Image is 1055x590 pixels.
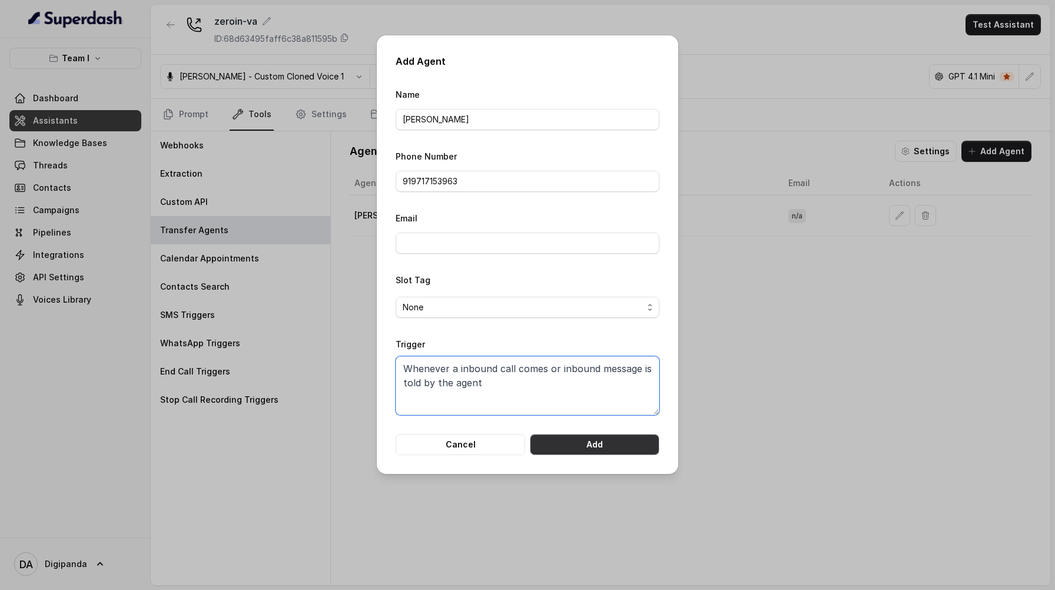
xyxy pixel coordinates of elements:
[396,339,425,349] label: Trigger
[396,54,659,68] h2: Add Agent
[403,300,643,314] span: None
[396,434,525,455] button: Cancel
[396,275,430,285] label: Slot Tag
[530,434,659,455] button: Add
[396,151,457,161] label: Phone Number
[396,90,420,100] label: Name
[396,297,659,318] button: None
[396,213,417,223] label: Email
[396,356,659,415] textarea: Whenever a inbound call comes or inbound message is told by the agent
